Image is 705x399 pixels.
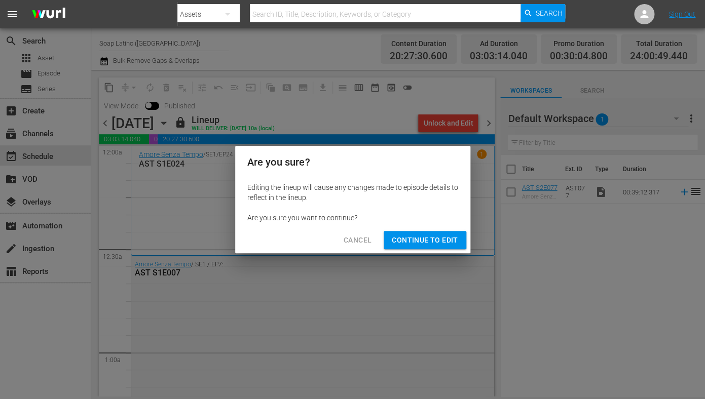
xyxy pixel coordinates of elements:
img: ans4CAIJ8jUAAAAAAAAAAAAAAAAAAAAAAAAgQb4GAAAAAAAAAAAAAAAAAAAAAAAAJMjXAAAAAAAAAAAAAAAAAAAAAAAAgAT5G... [24,3,73,26]
button: Cancel [336,231,380,250]
button: Continue to Edit [384,231,466,250]
h2: Are you sure? [247,154,458,170]
span: Cancel [344,234,372,247]
div: Are you sure you want to continue? [247,213,458,223]
a: Sign Out [669,10,695,18]
span: Continue to Edit [392,234,458,247]
div: Editing the lineup will cause any changes made to episode details to reflect in the lineup. [247,182,458,203]
span: Search [536,4,563,22]
span: menu [6,8,18,20]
